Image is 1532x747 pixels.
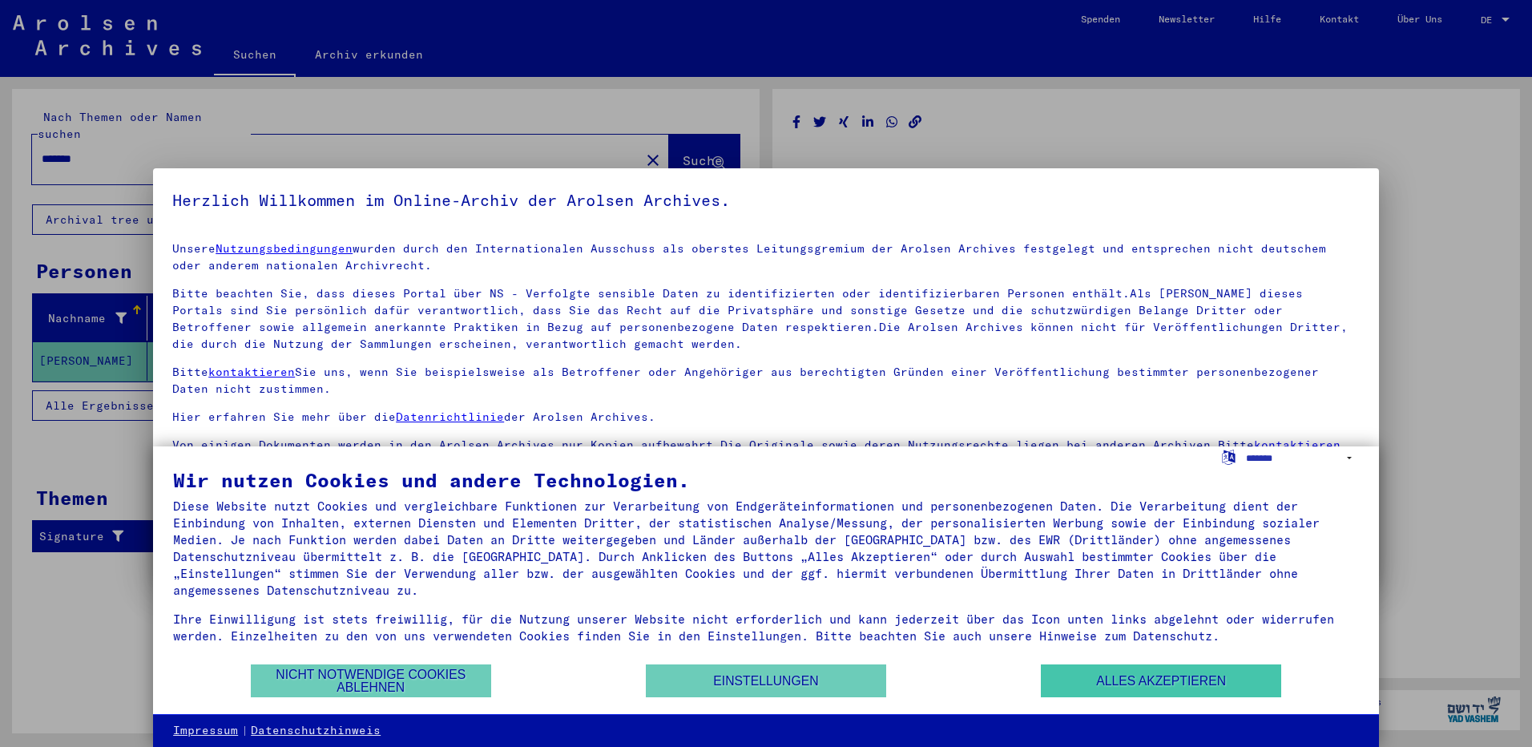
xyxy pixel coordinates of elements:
[1220,449,1237,464] label: Sprache auswählen
[208,365,295,379] a: kontaktieren
[251,664,491,697] button: Nicht notwendige Cookies ablehnen
[396,410,504,424] a: Datenrichtlinie
[173,470,1359,490] div: Wir nutzen Cookies und andere Technologien.
[172,364,1360,398] p: Bitte Sie uns, wenn Sie beispielsweise als Betroffener oder Angehöriger aus berechtigten Gründen ...
[172,240,1360,274] p: Unsere wurden durch den Internationalen Ausschuss als oberstes Leitungsgremium der Arolsen Archiv...
[1041,664,1281,697] button: Alles akzeptieren
[173,498,1359,599] div: Diese Website nutzt Cookies und vergleichbare Funktionen zur Verarbeitung von Endgeräteinformatio...
[172,188,1360,213] h5: Herzlich Willkommen im Online-Archiv der Arolsen Archives.
[216,241,353,256] a: Nutzungsbedingungen
[646,664,886,697] button: Einstellungen
[251,723,381,739] a: Datenschutzhinweis
[173,611,1359,644] div: Ihre Einwilligung ist stets freiwillig, für die Nutzung unserer Website nicht erforderlich und ka...
[172,285,1360,353] p: Bitte beachten Sie, dass dieses Portal über NS - Verfolgte sensible Daten zu identifizierten oder...
[1246,446,1359,470] select: Sprache auswählen
[173,723,238,739] a: Impressum
[172,437,1360,470] p: Von einigen Dokumenten werden in den Arolsen Archives nur Kopien aufbewahrt.Die Originale sowie d...
[172,409,1360,426] p: Hier erfahren Sie mehr über die der Arolsen Archives.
